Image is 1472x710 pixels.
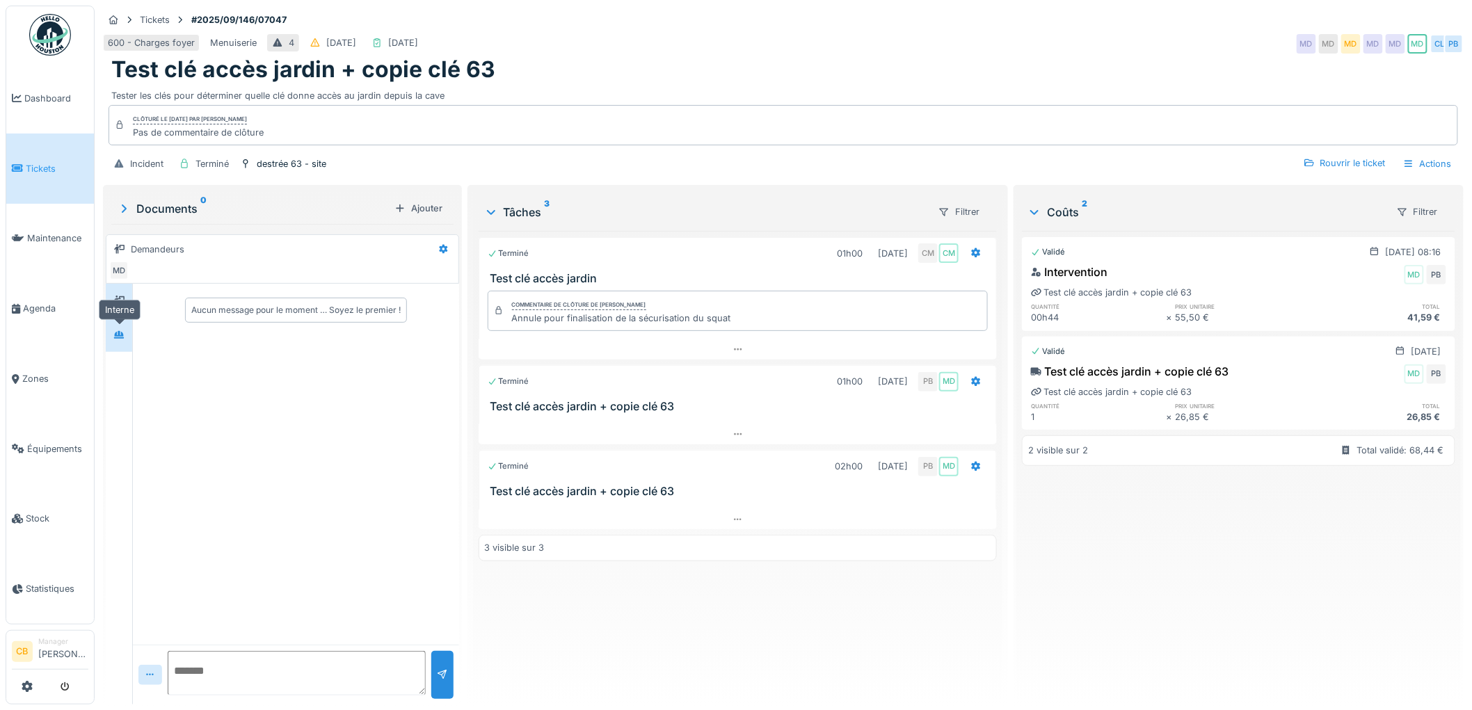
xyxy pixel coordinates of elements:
div: 55,50 € [1176,311,1311,324]
h3: Test clé accès jardin + copie clé 63 [490,485,991,498]
div: PB [918,457,938,476]
h6: total [1311,302,1446,311]
div: MD [939,457,959,476]
li: CB [12,641,33,662]
span: Agenda [23,302,88,315]
div: Aucun message pour le moment … Soyez le premier ! [191,304,401,316]
div: MD [1319,34,1338,54]
div: Validé [1031,346,1065,357]
div: 26,85 € [1311,410,1446,423]
div: Pas de commentaire de clôture [133,126,264,139]
span: Stock [26,512,88,525]
span: Statistiques [26,582,88,595]
div: CL [1430,34,1450,54]
span: Équipements [27,442,88,455]
div: PB [1427,265,1446,284]
span: Maintenance [27,232,88,245]
div: Filtrer [932,202,986,222]
div: Commentaire de clôture de [PERSON_NAME] [512,300,646,310]
div: × [1167,410,1176,423]
div: Clôturé le [DATE] par [PERSON_NAME] [133,115,247,124]
h6: prix unitaire [1176,302,1311,311]
div: MD [939,372,959,392]
div: 02h00 [835,460,863,473]
h6: quantité [1031,401,1167,410]
div: PB [1427,364,1446,384]
div: Annule pour finalisation de la sécurisation du squat [512,312,731,325]
div: Interne [99,300,141,320]
div: Terminé [195,157,229,170]
img: Badge_color-CXgf-gQk.svg [29,14,71,56]
h6: total [1311,401,1446,410]
div: MD [1341,34,1361,54]
div: Rouvrir le ticket [1298,154,1391,172]
div: [DATE] [878,247,908,260]
div: MD [109,261,129,280]
div: 26,85 € [1176,410,1311,423]
div: MD [1386,34,1405,54]
div: [DATE] [326,36,356,49]
div: [DATE] 08:16 [1386,245,1441,259]
a: Tickets [6,134,94,204]
a: Équipements [6,414,94,484]
div: PB [1444,34,1464,54]
div: MD [1363,34,1383,54]
div: destrée 63 - site [257,157,326,170]
sup: 0 [200,200,207,217]
div: 2 visible sur 2 [1028,444,1088,457]
div: 3 visible sur 3 [485,541,545,554]
div: [DATE] [1411,345,1441,358]
div: Incident [130,157,163,170]
span: Tickets [26,162,88,175]
div: Terminé [488,248,529,259]
a: CB Manager[PERSON_NAME] [12,636,88,670]
div: Coûts [1027,204,1385,220]
div: MD [1408,34,1427,54]
h6: prix unitaire [1176,401,1311,410]
div: Terminé [488,460,529,472]
div: Intervention [1031,264,1107,280]
div: Tâches [484,204,927,220]
h6: quantité [1031,302,1167,311]
div: 00h44 [1031,311,1167,324]
li: [PERSON_NAME] [38,636,88,666]
h3: Test clé accès jardin [490,272,991,285]
div: CM [918,243,938,263]
div: Tickets [140,13,170,26]
div: Manager [38,636,88,647]
div: 4 [289,36,294,49]
div: MD [1405,265,1424,284]
strong: #2025/09/146/07047 [186,13,292,26]
a: Zones [6,344,94,414]
sup: 3 [545,204,550,220]
div: 01h00 [837,247,863,260]
div: MD [1405,364,1424,384]
sup: 2 [1082,204,1087,220]
div: Filtrer [1391,202,1444,222]
div: × [1167,311,1176,324]
div: CM [939,243,959,263]
h3: Test clé accès jardin + copie clé 63 [490,400,991,413]
div: 41,59 € [1311,311,1446,324]
div: Tester les clés pour déterminer quelle clé donne accès au jardin depuis la cave [111,83,1455,102]
div: Ajouter [389,199,448,218]
div: Actions [1397,154,1458,174]
div: Documents [117,200,389,217]
div: [DATE] [878,375,908,388]
div: PB [918,372,938,392]
div: Test clé accès jardin + copie clé 63 [1031,385,1192,398]
a: Maintenance [6,204,94,274]
div: Terminé [488,376,529,387]
div: 600 - Charges foyer [108,36,195,49]
a: Stock [6,484,94,554]
div: [DATE] [388,36,418,49]
div: Test clé accès jardin + copie clé 63 [1031,363,1229,380]
span: Dashboard [24,92,88,105]
div: MD [1297,34,1316,54]
span: Zones [22,372,88,385]
h1: Test clé accès jardin + copie clé 63 [111,56,495,83]
div: 1 [1031,410,1167,423]
div: Total validé: 68,44 € [1357,444,1444,457]
div: Test clé accès jardin + copie clé 63 [1031,286,1192,299]
div: Validé [1031,246,1065,258]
